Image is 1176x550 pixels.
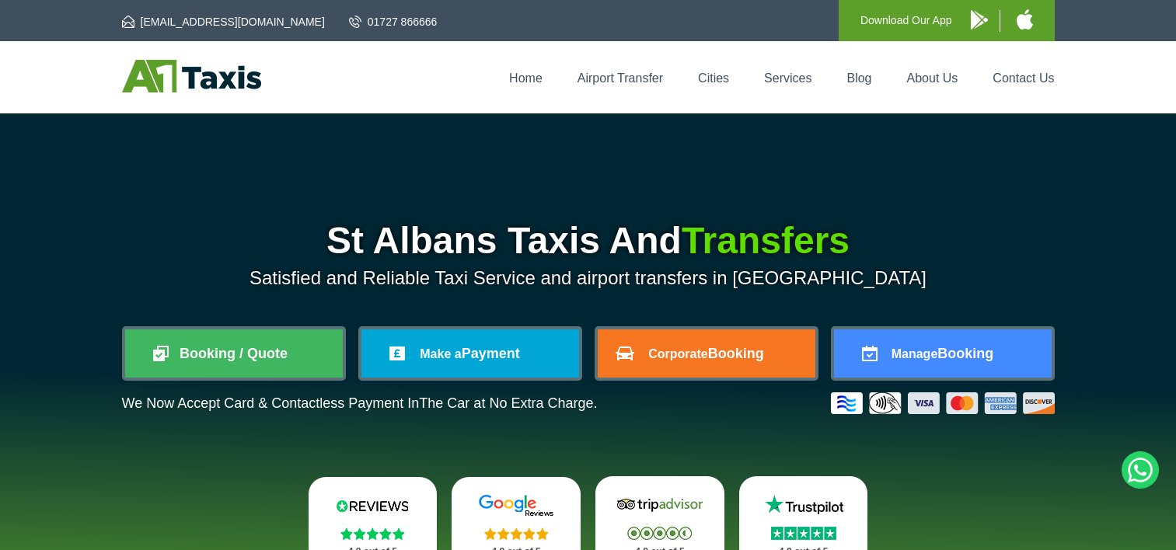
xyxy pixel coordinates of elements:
[122,60,261,92] img: A1 Taxis St Albans LTD
[420,347,461,360] span: Make a
[757,493,850,517] img: Trustpilot
[349,14,438,30] a: 01727 866666
[509,71,543,85] a: Home
[122,395,598,412] p: We Now Accept Card & Contactless Payment In
[771,527,836,540] img: Stars
[484,527,549,540] img: Stars
[648,347,707,360] span: Corporate
[578,71,663,85] a: Airport Transfer
[1017,9,1033,30] img: A1 Taxis iPhone App
[122,222,1055,259] h1: St Albans Taxis And
[834,329,1052,378] a: ManageBooking
[831,392,1055,414] img: Credit And Debit Cards
[860,11,952,30] p: Download Our App
[682,220,850,261] span: Transfers
[122,14,325,30] a: [EMAIL_ADDRESS][DOMAIN_NAME]
[698,71,729,85] a: Cities
[326,494,419,517] img: Reviews.io
[764,71,811,85] a: Services
[971,10,988,30] img: A1 Taxis Android App
[598,329,815,378] a: CorporateBooking
[892,347,938,360] span: Manage
[361,329,579,378] a: Make aPayment
[419,395,597,411] span: The Car at No Extra Charge.
[613,493,707,517] img: Tripadvisor
[627,527,692,540] img: Stars
[846,71,871,85] a: Blog
[340,527,405,540] img: Stars
[122,267,1055,289] p: Satisfied and Reliable Taxi Service and airport transfers in [GEOGRAPHIC_DATA]
[469,494,563,517] img: Google
[125,329,343,378] a: Booking / Quote
[907,71,958,85] a: About Us
[993,71,1054,85] a: Contact Us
